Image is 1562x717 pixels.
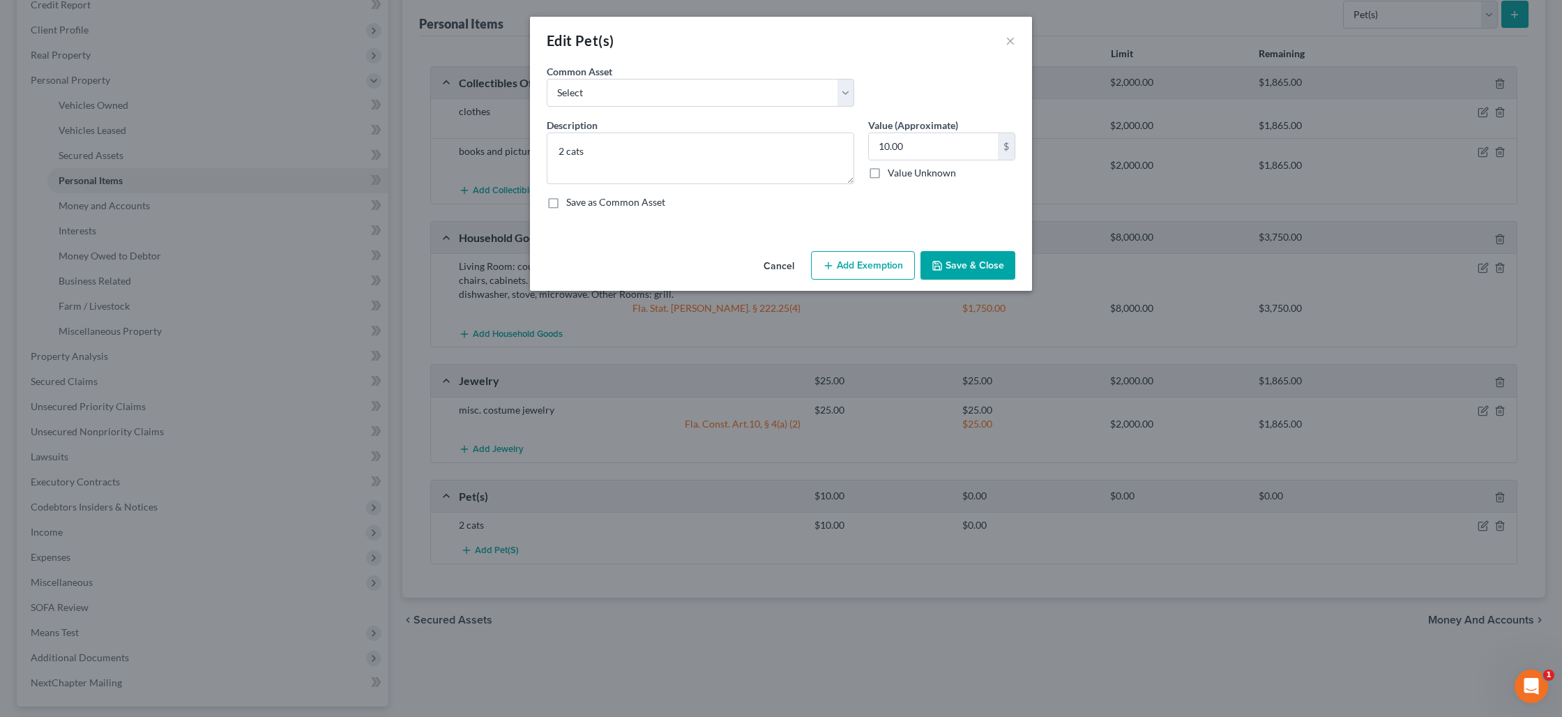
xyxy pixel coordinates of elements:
[869,133,998,160] input: 0.00
[998,133,1015,160] div: $
[868,118,958,133] label: Value (Approximate)
[752,252,805,280] button: Cancel
[811,251,915,280] button: Add Exemption
[547,31,614,50] div: Edit Pet(s)
[1006,32,1015,49] button: ×
[566,195,665,209] label: Save as Common Asset
[1515,670,1548,703] iframe: Intercom live chat
[1543,670,1554,681] span: 1
[920,251,1015,280] button: Save & Close
[547,64,612,79] label: Common Asset
[547,119,598,131] span: Description
[888,166,956,180] label: Value Unknown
